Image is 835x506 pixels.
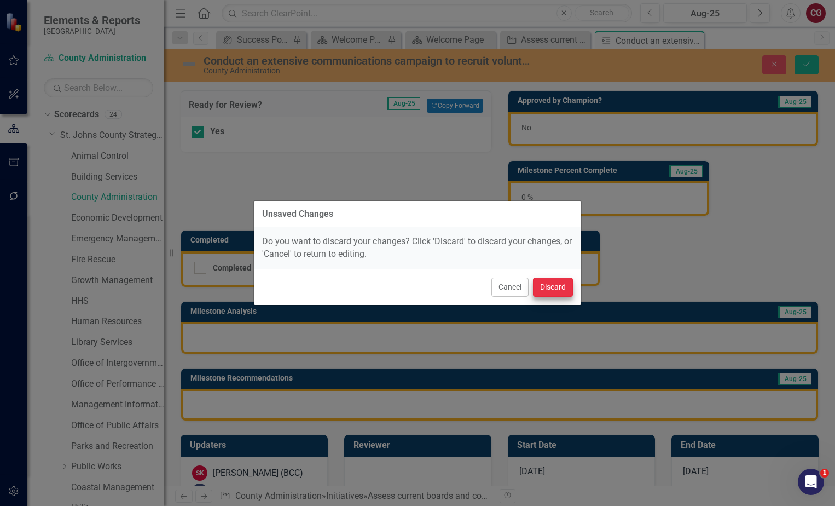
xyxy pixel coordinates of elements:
[798,469,824,495] iframe: Intercom live chat
[491,278,529,297] button: Cancel
[262,209,333,219] div: Unsaved Changes
[533,278,573,297] button: Discard
[820,469,829,478] span: 1
[254,227,581,269] div: Do you want to discard your changes? Click 'Discard' to discard your changes, or 'Cancel' to retu...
